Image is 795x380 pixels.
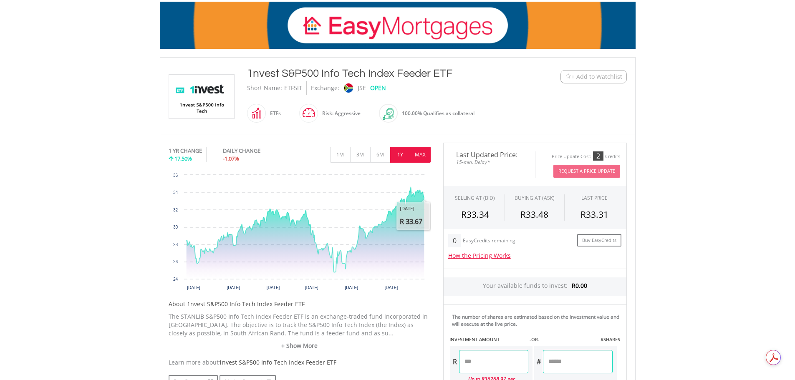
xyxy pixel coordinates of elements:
text: [DATE] [227,285,240,290]
span: BUYING AT (ASK) [515,194,555,201]
div: Short Name: [247,81,282,95]
img: EasyMortage Promotion Banner [160,2,636,49]
a: How the Pricing Works [448,252,511,259]
div: OPEN [370,81,386,95]
div: EasyCredits remaining [463,238,515,245]
button: Request A Price Update [553,165,620,178]
text: [DATE] [266,285,280,290]
div: Credits [605,154,620,160]
div: DAILY CHANGE [223,147,288,155]
span: + Add to Watchlist [571,73,622,81]
div: 1 YR CHANGE [169,147,202,155]
span: Last Updated Price: [450,151,529,158]
span: 17.50% [174,155,192,162]
div: LAST PRICE [581,194,608,201]
img: collateral-qualifying-green.svg [383,108,394,120]
text: 32 [173,208,178,212]
div: The number of shares are estimated based on the investment value and will execute at the live price. [452,313,623,327]
label: #SHARES [601,336,620,343]
div: JSE [358,81,366,95]
img: jse.png [343,83,353,93]
text: 26 [173,259,178,264]
button: 6M [370,147,391,163]
p: The STANLIB S&P500 Info Tech Index Feeder ETF is an exchange-traded fund incorporated in [GEOGRAP... [169,312,431,337]
div: Risk: Aggressive [318,103,361,123]
span: 100.00% Qualifies as collateral [402,110,474,117]
button: Watchlist + Add to Watchlist [560,70,627,83]
div: Price Update Cost: [552,154,591,160]
text: 34 [173,190,178,195]
button: 1M [330,147,351,163]
button: 1Y [390,147,411,163]
a: Buy EasyCredits [577,234,621,247]
div: Learn more about [169,358,431,367]
div: Your available funds to invest: [444,277,626,296]
div: 2 [593,151,603,161]
text: 30 [173,225,178,229]
label: INVESTMENT AMOUNT [449,336,500,343]
text: 24 [173,277,178,282]
div: 0 [448,234,461,247]
span: R0.00 [572,282,587,289]
div: Chart. Highcharts interactive chart. [169,171,431,296]
button: MAX [410,147,431,163]
span: R33.48 [520,209,548,220]
span: R33.34 [461,209,489,220]
div: 1nvest S&P500 Info Tech Index Feeder ETF [247,66,509,81]
a: + Show More [169,342,431,350]
img: EQU.ZA.ETF5IT.png [170,75,233,118]
text: [DATE] [187,285,200,290]
div: ETFs [266,103,281,123]
text: [DATE] [305,285,318,290]
div: # [534,350,543,373]
img: Watchlist [565,73,571,80]
text: 28 [173,242,178,247]
span: R33.31 [580,209,608,220]
div: R [450,350,459,373]
text: [DATE] [345,285,358,290]
h5: About 1nvest S&P500 Info Tech Index Feeder ETF [169,300,431,308]
text: 36 [173,173,178,178]
button: 3M [350,147,371,163]
text: [DATE] [384,285,398,290]
div: ETF5IT [284,81,302,95]
span: 15-min. Delay* [450,158,529,166]
span: -1.07% [223,155,239,162]
label: -OR- [530,336,540,343]
div: Exchange: [311,81,339,95]
span: 1nvest S&P500 Info Tech Index Feeder ETF [219,358,336,366]
div: SELLING AT (BID) [455,194,495,201]
svg: Interactive chart [169,171,431,296]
